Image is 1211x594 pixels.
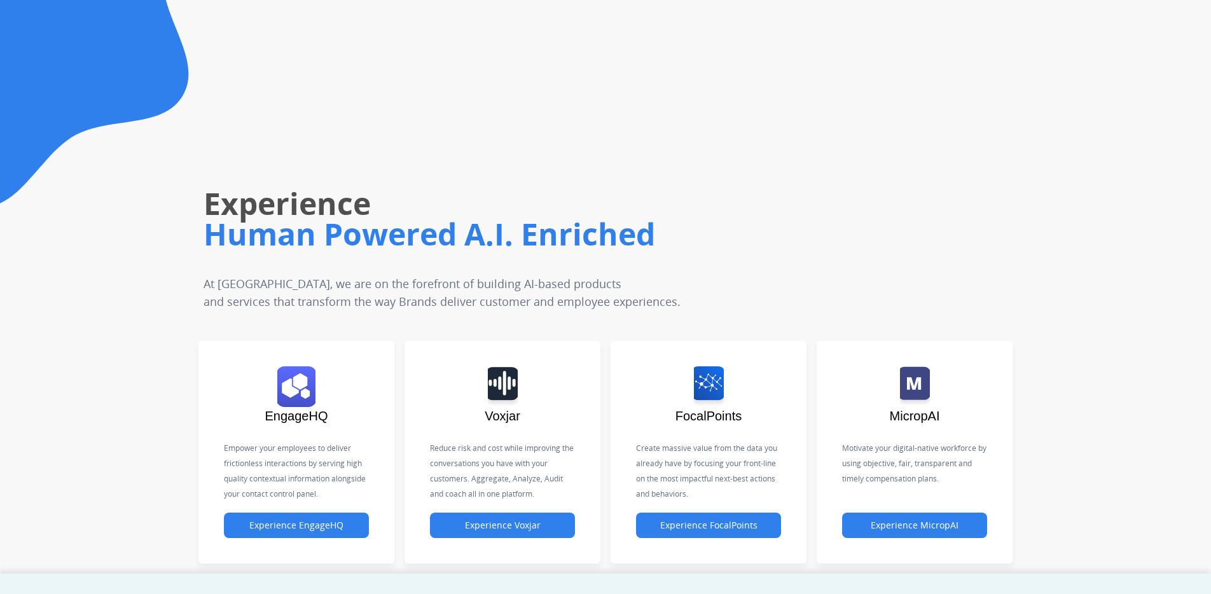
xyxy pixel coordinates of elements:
h1: Experience [204,183,855,224]
p: Create massive value from the data you already have by focusing your front-line on the most impac... [636,441,781,502]
a: Experience Voxjar [430,520,575,531]
p: Empower your employees to deliver frictionless interactions by serving high quality contextual in... [224,441,369,502]
img: logo [694,366,724,407]
span: MicropAI [890,409,940,423]
span: Voxjar [485,409,520,423]
img: logo [488,366,518,407]
a: Experience MicropAI [842,520,987,531]
button: Experience Voxjar [430,513,575,538]
a: Experience FocalPoints [636,520,781,531]
a: Experience EngageHQ [224,520,369,531]
button: Experience FocalPoints [636,513,781,538]
img: logo [900,366,930,407]
span: EngageHQ [265,409,328,423]
span: FocalPoints [675,409,742,423]
img: logo [277,366,315,407]
button: Experience EngageHQ [224,513,369,538]
p: Motivate your digital-native workforce by using objective, fair, transparent and timely compensat... [842,441,987,487]
button: Experience MicropAI [842,513,987,538]
p: At [GEOGRAPHIC_DATA], we are on the forefront of building AI-based products and services that tra... [204,275,773,310]
h1: Human Powered A.I. Enriched [204,214,855,254]
p: Reduce risk and cost while improving the conversations you have with your customers. Aggregate, A... [430,441,575,502]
